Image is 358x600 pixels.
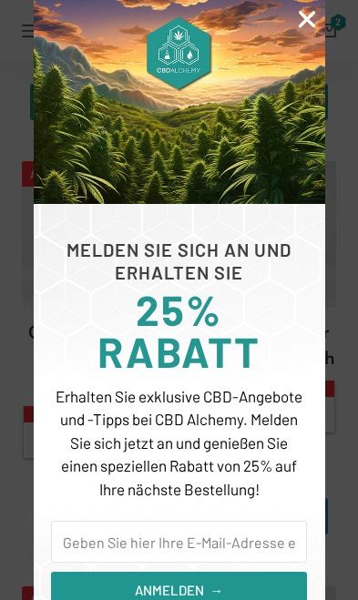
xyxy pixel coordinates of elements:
a: Close [295,7,319,31]
h3: 25% RABATT [51,289,308,372]
p: Erhalten Sie exklusive CBD-Angebote und -Tipps bei CBD Alchemy. Melden Sie sich jetzt an und geni... [51,385,308,502]
h6: MELDEN SIE SICH AN UND ERHALTEN SIE [51,239,308,284]
input: Geben Sie hier Ihre E-Mail-Adresse ein [51,521,308,563]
